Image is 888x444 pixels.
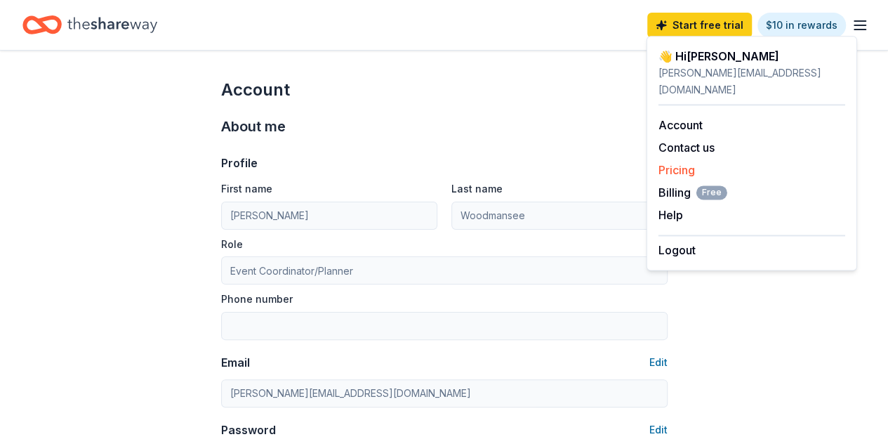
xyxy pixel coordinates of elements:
[649,354,668,371] button: Edit
[658,118,703,132] a: Account
[757,13,846,38] a: $10 in rewards
[658,207,683,223] button: Help
[221,354,250,371] div: Email
[221,237,243,252] label: Role
[221,292,293,306] label: Phone number
[221,155,258,171] div: Profile
[658,242,696,259] button: Logout
[658,139,715,156] button: Contact us
[221,422,276,438] div: Password
[658,184,727,201] button: BillingFree
[221,115,668,138] div: About me
[658,65,845,98] div: [PERSON_NAME][EMAIL_ADDRESS][DOMAIN_NAME]
[221,79,668,101] div: Account
[658,163,695,177] a: Pricing
[647,13,752,38] a: Start free trial
[696,185,727,200] span: Free
[658,48,845,65] div: 👋 Hi [PERSON_NAME]
[451,182,503,196] label: Last name
[22,8,157,41] a: Home
[649,422,668,438] button: Edit
[221,182,272,196] label: First name
[658,184,727,201] span: Billing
